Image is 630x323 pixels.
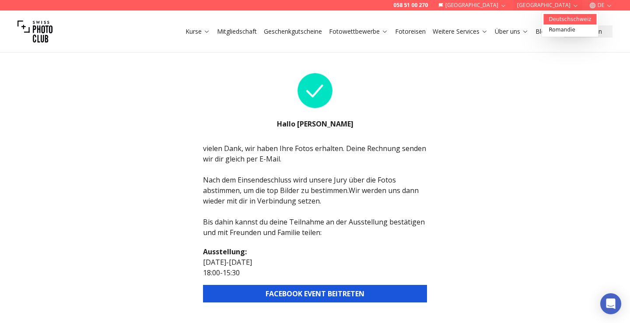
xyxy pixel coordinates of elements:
[203,267,427,278] p: 18:00 - 15:30
[182,25,213,38] button: Kurse
[264,27,322,36] a: Geschenkgutscheine
[393,2,428,9] a: 058 51 00 270
[277,119,297,129] b: Hallo
[203,143,427,238] div: vielen Dank, wir haben Ihre Fotos erhalten. Deine Rechnung senden wir dir gleich per E-Mail. Nach...
[325,25,392,38] button: Fotowettbewerbe
[491,25,532,38] button: Über uns
[544,14,597,25] a: Deutschschweiz
[532,25,560,38] button: Blog
[544,25,597,35] a: Romandie
[203,257,427,267] p: [DATE] - [DATE]
[395,27,426,36] a: Fotoreisen
[429,25,491,38] button: Weitere Services
[17,14,52,49] img: Swiss photo club
[297,119,353,129] b: [PERSON_NAME]
[600,293,621,314] div: Open Intercom Messenger
[217,27,257,36] a: Mitgliedschaft
[542,12,598,37] div: [GEOGRAPHIC_DATA]
[495,27,528,36] a: Über uns
[329,27,388,36] a: Fotowettbewerbe
[213,25,260,38] button: Mitgliedschaft
[260,25,325,38] button: Geschenkgutscheine
[392,25,429,38] button: Fotoreisen
[535,27,557,36] a: Blog
[433,27,488,36] a: Weitere Services
[185,27,210,36] a: Kurse
[203,285,427,302] button: FACEBOOK EVENT BEITRETEN
[203,246,427,257] h2: Ausstellung :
